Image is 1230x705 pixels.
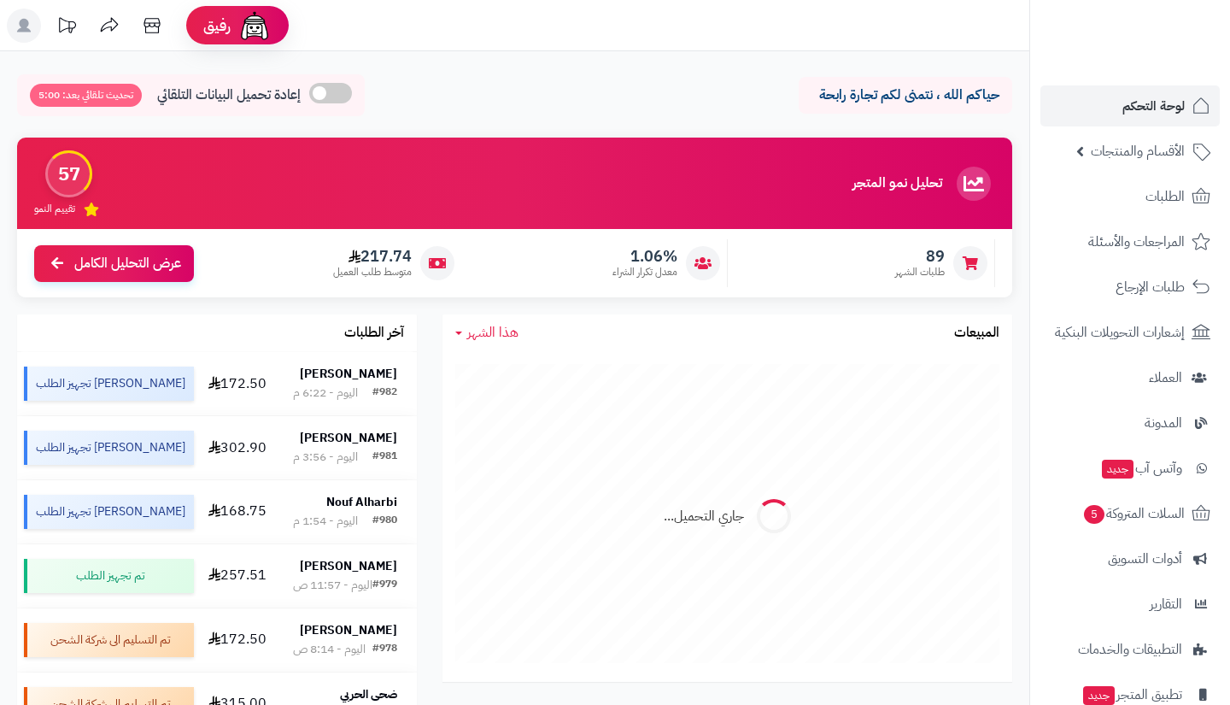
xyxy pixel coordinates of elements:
[34,245,194,282] a: عرض التحليل الكامل
[895,247,945,266] span: 89
[237,9,272,43] img: ai-face.png
[24,367,194,401] div: [PERSON_NAME] تجهيز الطلب
[1088,230,1185,254] span: المراجعات والأسئلة
[1040,448,1220,489] a: وآتس آبجديد
[1122,94,1185,118] span: لوحة التحكم
[293,449,358,466] div: اليوم - 3:56 م
[1116,275,1185,299] span: طلبات الإرجاع
[300,557,397,575] strong: [PERSON_NAME]
[45,9,88,47] a: تحديثات المنصة
[612,247,677,266] span: 1.06%
[372,449,397,466] div: #981
[1149,366,1182,390] span: العملاء
[664,507,744,526] div: جاري التحميل...
[1040,584,1220,625] a: التقارير
[1082,502,1185,526] span: السلات المتروكة
[333,265,412,279] span: متوسط طلب العميل
[326,493,397,511] strong: Nouf Alharbi
[203,15,231,36] span: رفيق
[895,265,945,279] span: طلبات الشهر
[201,608,272,672] td: 172.50
[300,365,397,383] strong: [PERSON_NAME]
[24,559,194,593] div: تم تجهيز الطلب
[293,385,358,402] div: اليوم - 6:22 م
[1114,46,1214,82] img: logo-2.png
[372,577,397,594] div: #979
[201,352,272,415] td: 172.50
[74,254,181,273] span: عرض التحليل الكامل
[300,429,397,447] strong: [PERSON_NAME]
[201,416,272,479] td: 302.90
[333,247,412,266] span: 217.74
[24,623,194,657] div: تم التسليم الى شركة الشحن
[372,641,397,658] div: #978
[1040,402,1220,444] a: المدونة
[344,326,404,341] h3: آخر الطلبات
[157,85,301,105] span: إعادة تحميل البيانات التلقائي
[852,176,942,191] h3: تحليل نمو المتجر
[30,84,142,107] span: تحديث تلقائي بعد: 5:00
[1040,493,1220,534] a: السلات المتروكة5
[1091,139,1185,163] span: الأقسام والمنتجات
[24,495,194,529] div: [PERSON_NAME] تجهيز الطلب
[1040,176,1220,217] a: الطلبات
[1055,320,1185,344] span: إشعارات التحويلات البنكية
[1102,460,1133,479] span: جديد
[1040,267,1220,308] a: طلبات الإرجاع
[1078,637,1182,661] span: التطبيقات والخدمات
[1084,505,1104,524] span: 5
[293,577,372,594] div: اليوم - 11:57 ص
[293,513,358,530] div: اليوم - 1:54 م
[1040,538,1220,579] a: أدوات التسويق
[1145,411,1182,435] span: المدونة
[1040,85,1220,126] a: لوحة التحكم
[372,513,397,530] div: #980
[1150,592,1182,616] span: التقارير
[1083,686,1115,705] span: جديد
[467,322,518,343] span: هذا الشهر
[811,85,999,105] p: حياكم الله ، نتمنى لكم تجارة رابحة
[201,480,272,543] td: 168.75
[293,641,366,658] div: اليوم - 8:14 ص
[1040,629,1220,670] a: التطبيقات والخدمات
[1040,312,1220,353] a: إشعارات التحويلات البنكية
[24,431,194,465] div: [PERSON_NAME] تجهيز الطلب
[372,385,397,402] div: #982
[1100,456,1182,480] span: وآتس آب
[300,621,397,639] strong: [PERSON_NAME]
[340,685,397,703] strong: ضحى الحربي
[34,202,75,216] span: تقييم النمو
[954,326,999,341] h3: المبيعات
[201,544,272,608] td: 257.51
[1108,547,1182,571] span: أدوات التسويق
[1040,357,1220,398] a: العملاء
[1145,185,1185,209] span: الطلبات
[1040,221,1220,262] a: المراجعات والأسئلة
[612,265,677,279] span: معدل تكرار الشراء
[455,323,518,343] a: هذا الشهر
